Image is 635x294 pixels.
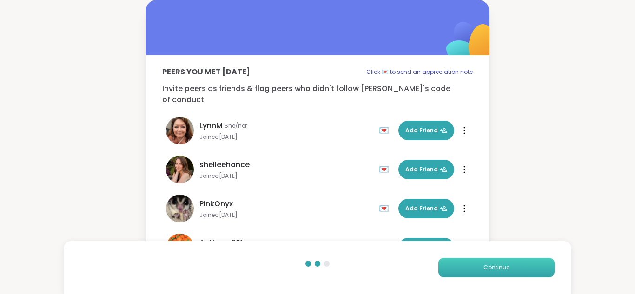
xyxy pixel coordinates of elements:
[162,66,250,78] p: Peers you met [DATE]
[166,195,194,222] img: PinkOnyx
[405,165,447,174] span: Add Friend
[438,258,555,277] button: Continue
[398,160,454,179] button: Add Friend
[379,240,393,255] div: 💌
[379,123,393,138] div: 💌
[199,172,373,180] span: Joined [DATE]
[379,162,393,177] div: 💌
[483,263,509,272] span: Continue
[379,201,393,216] div: 💌
[199,133,373,141] span: Joined [DATE]
[199,198,233,209] span: PinkOnyx
[398,121,454,140] button: Add Friend
[405,204,447,213] span: Add Friend
[225,122,247,130] span: She/her
[199,120,223,131] span: LynnM
[162,83,473,105] p: Invite peers as friends & flag peers who didn't follow [PERSON_NAME]'s code of conduct
[199,211,373,219] span: Joined [DATE]
[166,234,194,261] img: Anthony001
[366,66,473,78] p: Click 💌 to send an appreciation note
[199,237,243,248] span: Anthony001
[166,156,194,183] img: shelleehance
[398,199,454,218] button: Add Friend
[398,238,454,257] button: Add Friend
[405,126,447,135] span: Add Friend
[166,117,194,144] img: LynnM
[199,159,250,170] span: shelleehance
